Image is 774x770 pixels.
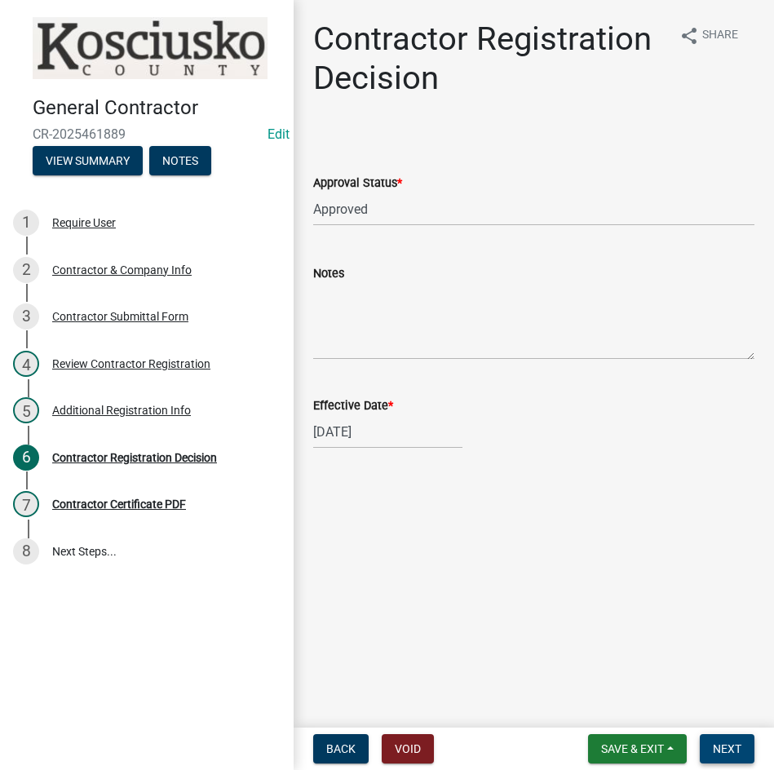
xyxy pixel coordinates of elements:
input: mm/dd/yyyy [313,415,462,449]
h4: General Contractor [33,96,281,120]
div: 5 [13,397,39,423]
label: Effective Date [313,400,393,412]
span: CR-2025461889 [33,126,261,142]
div: Contractor Certificate PDF [52,498,186,510]
wm-modal-confirm: Notes [149,155,211,168]
span: Back [326,742,356,755]
div: Contractor Submittal Form [52,311,188,322]
a: Edit [268,126,290,142]
span: Share [702,26,738,46]
div: 3 [13,303,39,330]
button: Notes [149,146,211,175]
div: 8 [13,538,39,564]
div: 4 [13,351,39,377]
span: Save & Exit [601,742,664,755]
div: 2 [13,257,39,283]
div: 6 [13,445,39,471]
button: Save & Exit [588,734,687,763]
i: share [679,26,699,46]
span: Next [713,742,741,755]
div: 1 [13,210,39,236]
wm-modal-confirm: Edit Application Number [268,126,290,142]
button: Next [700,734,754,763]
img: Kosciusko County, Indiana [33,17,268,79]
button: View Summary [33,146,143,175]
div: Contractor & Company Info [52,264,192,276]
label: Approval Status [313,178,402,189]
div: Contractor Registration Decision [52,452,217,463]
button: Void [382,734,434,763]
div: 7 [13,491,39,517]
div: Additional Registration Info [52,405,191,416]
button: shareShare [666,20,751,51]
wm-modal-confirm: Summary [33,155,143,168]
h1: Contractor Registration Decision [313,20,666,98]
button: Back [313,734,369,763]
div: Require User [52,217,116,228]
label: Notes [313,268,344,280]
div: Review Contractor Registration [52,358,210,370]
